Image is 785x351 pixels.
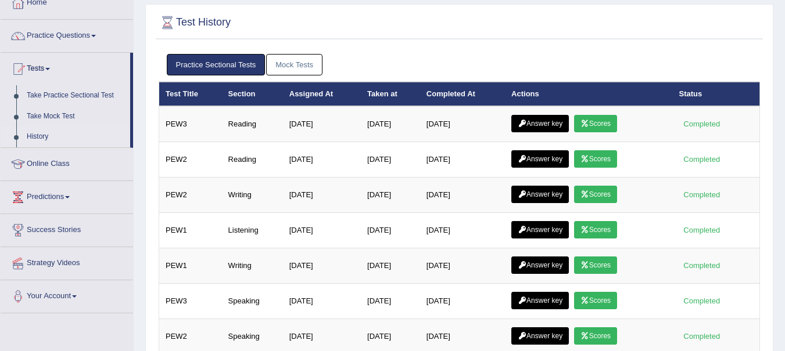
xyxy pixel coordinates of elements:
[167,54,266,75] a: Practice Sectional Tests
[222,248,283,284] td: Writing
[159,106,222,142] td: PEW3
[420,82,505,106] th: Completed At
[679,295,725,307] div: Completed
[159,248,222,284] td: PEW1
[159,284,222,319] td: PEW3
[361,178,420,213] td: [DATE]
[420,142,505,178] td: [DATE]
[1,148,133,177] a: Online Class
[159,213,222,248] td: PEW1
[361,106,420,142] td: [DATE]
[511,186,569,203] a: Answer key
[222,178,283,213] td: Writing
[361,82,420,106] th: Taken at
[283,213,361,248] td: [DATE]
[1,53,130,82] a: Tests
[222,142,283,178] td: Reading
[574,221,617,238] a: Scores
[21,85,130,106] a: Take Practice Sectional Test
[361,213,420,248] td: [DATE]
[159,142,222,178] td: PEW2
[420,213,505,248] td: [DATE]
[21,126,130,147] a: History
[574,115,617,132] a: Scores
[511,115,569,132] a: Answer key
[283,82,361,106] th: Assigned At
[361,142,420,178] td: [DATE]
[511,292,569,309] a: Answer key
[673,82,760,106] th: Status
[159,178,222,213] td: PEW2
[266,54,322,75] a: Mock Tests
[679,224,725,236] div: Completed
[511,256,569,274] a: Answer key
[420,284,505,319] td: [DATE]
[574,256,617,274] a: Scores
[1,20,133,49] a: Practice Questions
[222,284,283,319] td: Speaking
[511,221,569,238] a: Answer key
[679,118,725,130] div: Completed
[361,248,420,284] td: [DATE]
[159,82,222,106] th: Test Title
[679,153,725,165] div: Completed
[222,213,283,248] td: Listening
[222,106,283,142] td: Reading
[21,106,130,127] a: Take Mock Test
[574,150,617,168] a: Scores
[679,259,725,272] div: Completed
[222,82,283,106] th: Section
[1,181,133,210] a: Predictions
[159,14,231,31] h2: Test History
[283,284,361,319] td: [DATE]
[1,280,133,309] a: Your Account
[1,247,133,276] a: Strategy Videos
[511,150,569,168] a: Answer key
[1,214,133,243] a: Success Stories
[420,178,505,213] td: [DATE]
[679,330,725,342] div: Completed
[420,248,505,284] td: [DATE]
[283,178,361,213] td: [DATE]
[283,106,361,142] td: [DATE]
[505,82,672,106] th: Actions
[574,327,617,345] a: Scores
[283,142,361,178] td: [DATE]
[574,292,617,309] a: Scores
[679,189,725,201] div: Completed
[283,248,361,284] td: [DATE]
[361,284,420,319] td: [DATE]
[511,327,569,345] a: Answer key
[420,106,505,142] td: [DATE]
[574,186,617,203] a: Scores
